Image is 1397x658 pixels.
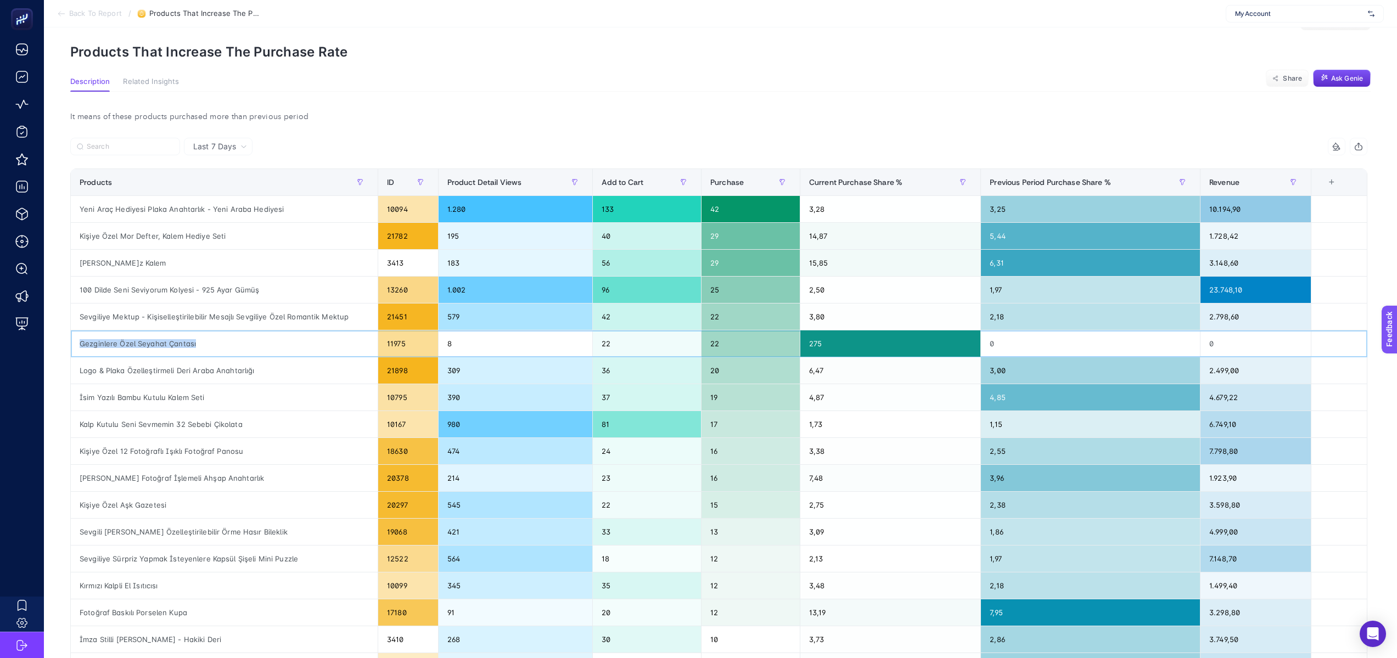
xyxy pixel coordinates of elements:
[800,465,981,491] div: 7,48
[800,519,981,545] div: 3,09
[800,357,981,384] div: 6,47
[981,626,1200,653] div: 2,86
[702,223,800,249] div: 29
[378,303,438,330] div: 21451
[7,3,42,12] span: Feedback
[800,599,981,626] div: 13,19
[123,77,179,86] span: Related Insights
[981,438,1200,464] div: 2,55
[593,519,701,545] div: 33
[981,492,1200,518] div: 2,38
[378,572,438,599] div: 10099
[800,330,981,357] div: 275
[702,519,800,545] div: 13
[593,599,701,626] div: 20
[981,196,1200,222] div: 3,25
[800,492,981,518] div: 2,75
[800,303,981,330] div: 3,80
[439,626,592,653] div: 268
[593,492,701,518] div: 22
[1200,626,1311,653] div: 3.749,50
[378,438,438,464] div: 18630
[87,143,173,151] input: Search
[800,277,981,303] div: 2,50
[1368,8,1374,19] img: svg%3e
[378,465,438,491] div: 20378
[439,438,592,464] div: 474
[71,465,378,491] div: [PERSON_NAME] Fotoğraf İşlemeli Ahşap Anahtarlık
[800,411,981,437] div: 1,73
[1200,411,1311,437] div: 6.749,10
[593,277,701,303] div: 96
[80,178,112,187] span: Products
[800,572,981,599] div: 3,48
[981,572,1200,599] div: 2,18
[1360,621,1386,647] div: Open Intercom Messenger
[981,384,1200,410] div: 4,85
[61,109,1376,125] div: It means of these products purchased more than previous period
[71,411,378,437] div: Kalp Kutulu Seni Sevmemin 32 Sebebi Çikolata
[1200,357,1311,384] div: 2.499,00
[981,357,1200,384] div: 3,00
[702,599,800,626] div: 12
[439,303,592,330] div: 579
[981,465,1200,491] div: 3,96
[71,223,378,249] div: Kişiye Özel Mor Defter, Kalem Hediye Seti
[439,250,592,276] div: 183
[800,438,981,464] div: 3,38
[593,438,701,464] div: 24
[981,519,1200,545] div: 1,86
[378,384,438,410] div: 10795
[70,44,1371,60] p: Products That Increase The Purchase Rate
[593,250,701,276] div: 56
[702,492,800,518] div: 15
[1283,74,1302,83] span: Share
[378,519,438,545] div: 19068
[1200,223,1311,249] div: 1.728,42
[800,384,981,410] div: 4,87
[378,599,438,626] div: 17180
[378,250,438,276] div: 3413
[800,545,981,572] div: 2,13
[593,330,701,357] div: 22
[439,519,592,545] div: 421
[702,196,800,222] div: 42
[71,545,378,572] div: Sevgiliye Sürpriz Yapmak İsteyenlere Kapsül Şişeli Mini Puzzle
[439,196,592,222] div: 1.280
[378,223,438,249] div: 21782
[193,141,236,152] span: Last 7 Days
[800,223,981,249] div: 14,87
[439,492,592,518] div: 545
[387,178,394,187] span: ID
[1200,519,1311,545] div: 4.999,00
[800,250,981,276] div: 15,85
[71,277,378,303] div: 100 Dilde Seni Seviyorum Kolyesi - 925 Ayar Gümüş
[378,277,438,303] div: 13260
[1200,438,1311,464] div: 7.798,80
[593,303,701,330] div: 42
[71,492,378,518] div: Kişiye Özel Aşk Gazetesi
[593,357,701,384] div: 36
[702,572,800,599] div: 12
[981,277,1200,303] div: 1,97
[447,178,522,187] span: Product Detail Views
[593,465,701,491] div: 23
[1200,599,1311,626] div: 3.298,80
[71,196,378,222] div: Yeni Araç Hediyesi Plaka Anahtarlık - Yeni Araba Hediyesi
[1200,572,1311,599] div: 1.499,40
[378,626,438,653] div: 3410
[593,572,701,599] div: 35
[439,223,592,249] div: 195
[1200,303,1311,330] div: 2.798,60
[439,572,592,599] div: 345
[1200,492,1311,518] div: 3.598,80
[439,277,592,303] div: 1.002
[981,223,1200,249] div: 5,44
[1331,74,1363,83] span: Ask Genie
[702,545,800,572] div: 12
[1200,250,1311,276] div: 3.148,60
[71,357,378,384] div: Logo & Plaka Özelleştirmeli Deri Araba Anahtarlığı
[702,384,800,410] div: 19
[702,250,800,276] div: 29
[593,411,701,437] div: 81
